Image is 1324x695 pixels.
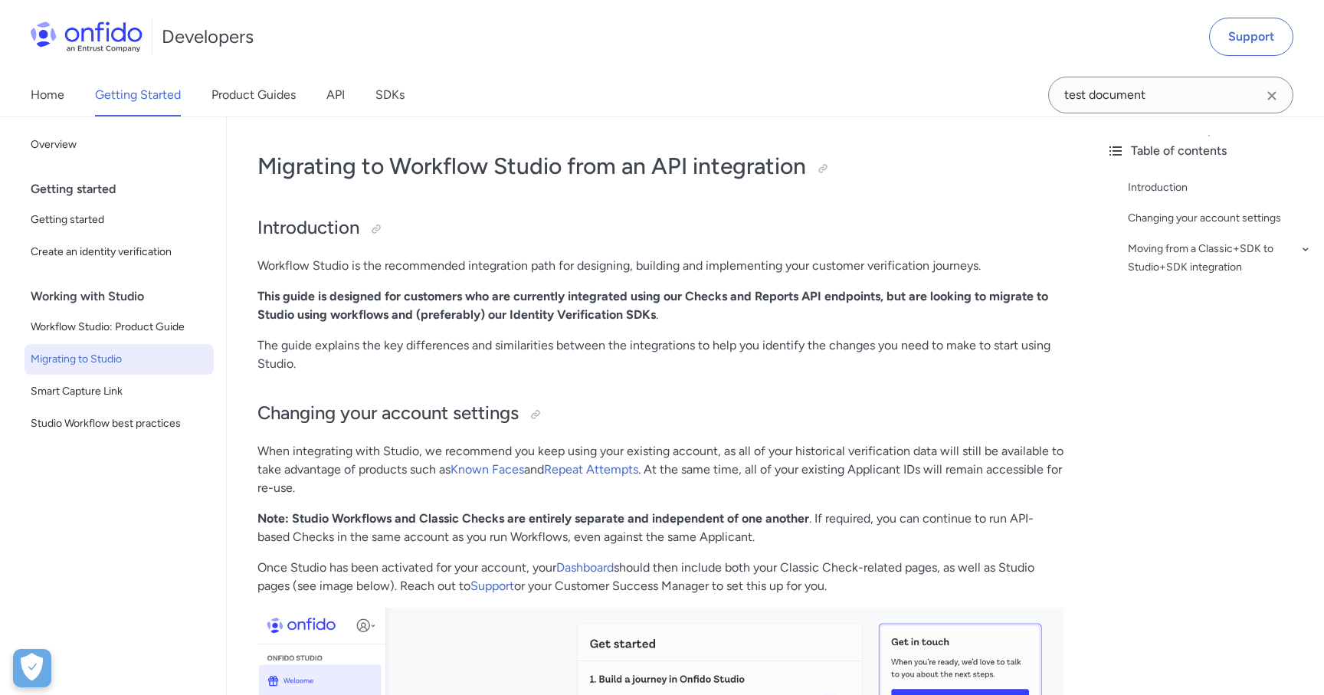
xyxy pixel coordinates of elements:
a: Migrating to Studio [25,344,214,375]
a: Support [1209,18,1293,56]
a: Introduction [1128,179,1312,197]
a: Support [470,579,514,593]
button: Open Preferences [13,649,51,687]
span: Getting started [31,211,208,229]
a: Getting Started [95,74,181,116]
img: Onfido Logo [31,21,143,52]
p: Once Studio has been activated for your account, your should then include both your Classic Check... [257,559,1063,595]
span: Smart Capture Link [31,382,208,401]
a: Smart Capture Link [25,376,214,407]
a: Moving from a Classic+SDK to Studio+SDK integration [1128,240,1312,277]
p: Workflow Studio is the recommended integration path for designing, building and implementing your... [257,257,1063,275]
div: Cookie Preferences [13,649,51,687]
span: Migrating to Studio [31,350,208,369]
a: API [326,74,345,116]
div: Table of contents [1106,142,1312,160]
a: Getting started [25,205,214,235]
a: Dashboard [556,560,614,575]
p: . If required, you can continue to run API-based Checks in the same account as you run Workflows,... [257,510,1063,546]
a: SDKs [375,74,405,116]
svg: Clear search field button [1263,87,1281,105]
div: Working with Studio [31,281,220,312]
strong: This guide is designed for customers who are currently integrated using our Checks and Reports AP... [257,289,1048,322]
h1: Developers [162,25,254,49]
a: Home [31,74,64,116]
h2: Changing your account settings [257,401,1063,427]
a: Overview [25,129,214,160]
a: Changing your account settings [1128,209,1312,228]
span: Workflow Studio: Product Guide [31,318,208,336]
span: Studio Workflow best practices [31,415,208,433]
a: Product Guides [211,74,296,116]
span: Create an identity verification [31,243,208,261]
h1: Migrating to Workflow Studio from an API integration [257,151,1063,182]
a: Studio Workflow best practices [25,408,214,439]
p: When integrating with Studio, we recommend you keep using your existing account, as all of your h... [257,442,1063,497]
span: Overview [31,136,208,154]
h2: Introduction [257,215,1063,241]
p: . [257,287,1063,324]
a: Known Faces [451,462,524,477]
a: Repeat Attempts [544,462,638,477]
input: Onfido search input field [1048,77,1293,113]
p: The guide explains the key differences and similarities between the integrations to help you iden... [257,336,1063,373]
div: Getting started [31,174,220,205]
a: Create an identity verification [25,237,214,267]
strong: Note: Studio Workflows and Classic Checks are entirely separate and independent of one another [257,511,809,526]
a: Workflow Studio: Product Guide [25,312,214,343]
